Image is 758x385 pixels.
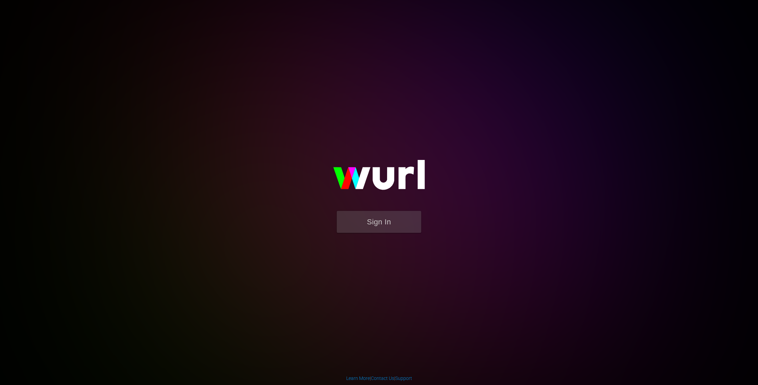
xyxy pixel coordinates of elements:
img: wurl-logo-on-black-223613ac3d8ba8fe6dc639794a292ebdb59501304c7dfd60c99c58986ef67473.svg [311,145,447,211]
button: Sign In [337,211,421,233]
a: Learn More [346,376,370,381]
div: | | [346,375,412,382]
a: Contact Us [371,376,394,381]
a: Support [395,376,412,381]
